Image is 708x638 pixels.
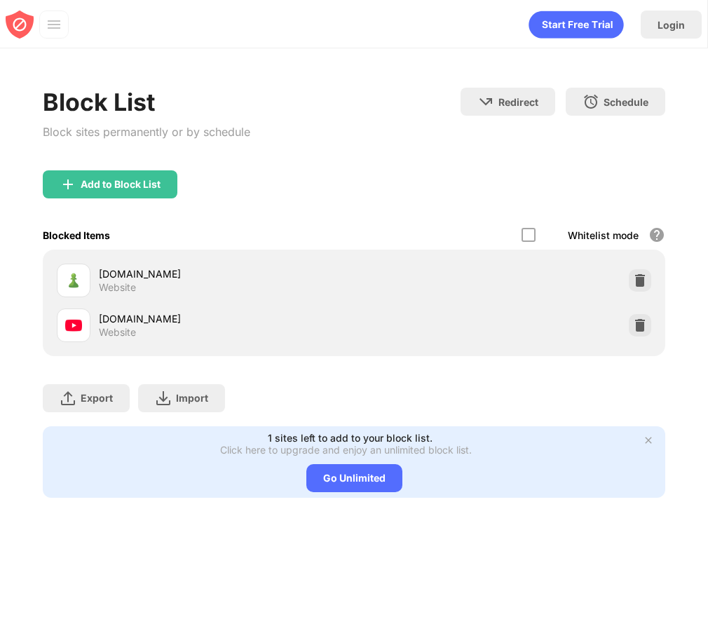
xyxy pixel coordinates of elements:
[176,392,208,404] div: Import
[268,432,433,444] div: 1 sites left to add to your block list.
[99,326,136,339] div: Website
[568,229,639,241] div: Whitelist mode
[220,444,472,456] div: Click here to upgrade and enjoy an unlimited block list.
[643,435,654,446] img: x-button.svg
[658,19,685,31] div: Login
[529,11,624,39] div: animation
[81,179,161,190] div: Add to Block List
[65,317,82,334] img: favicons
[81,392,113,404] div: Export
[99,281,136,294] div: Website
[498,96,538,108] div: Redirect
[43,229,110,241] div: Blocked Items
[43,88,250,116] div: Block List
[604,96,648,108] div: Schedule
[99,311,354,326] div: [DOMAIN_NAME]
[65,272,82,289] img: favicons
[6,11,34,39] img: blocksite-icon-red.svg
[306,464,402,492] div: Go Unlimited
[99,266,354,281] div: [DOMAIN_NAME]
[43,122,250,142] div: Block sites permanently or by schedule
